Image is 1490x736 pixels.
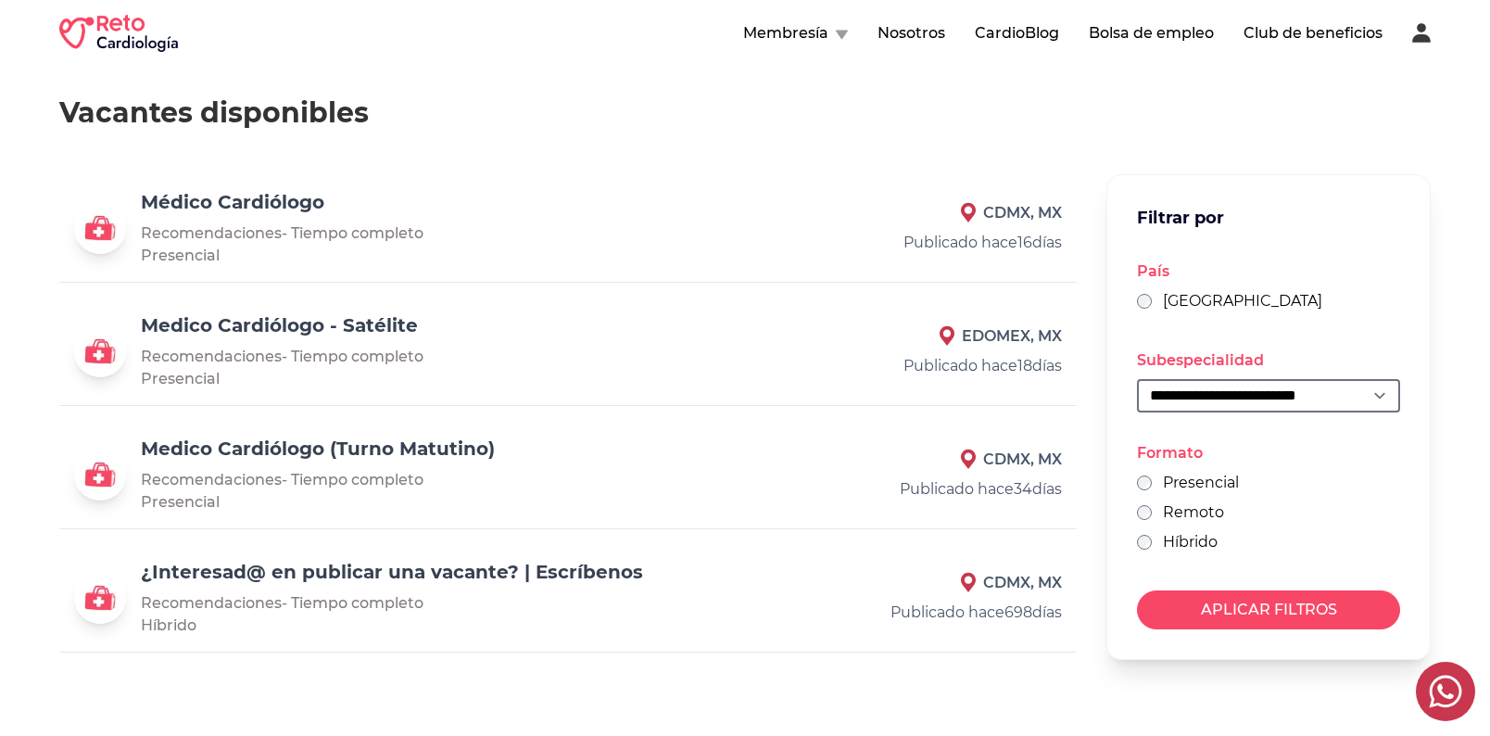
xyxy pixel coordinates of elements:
p: CDMX, MX [760,572,1062,594]
button: Club de beneficios [1244,22,1383,44]
span: Recomendaciones - Tiempo completo [141,594,423,612]
p: Formato [1137,442,1400,464]
button: Membresía [743,22,848,44]
span: Presencial [141,493,220,511]
p: Publicado hace 698 días [760,602,1062,624]
img: Logo [74,325,126,377]
span: Híbrido [141,616,196,634]
p: Publicado hace 34 días [760,478,1062,501]
img: Logo [74,572,126,624]
p: CDMX, MX [760,449,1062,471]
label: Híbrido [1163,531,1218,553]
img: Logo [74,449,126,501]
span: Presencial [141,247,220,264]
button: Nosotros [878,22,945,44]
a: Medico Cardiólogo - Satélite [141,314,418,336]
p: Publicado hace 18 días [760,355,1062,377]
label: Remoto [1163,501,1224,524]
p: Filtrar por [1137,205,1224,231]
p: País [1137,260,1400,283]
a: Médico Cardiólogo [141,191,324,213]
span: Presencial [141,370,220,387]
label: [GEOGRAPHIC_DATA] [1163,290,1322,312]
img: RETO Cardio Logo [59,15,178,52]
span: Recomendaciones - Tiempo completo [141,348,423,365]
p: EDOMEX, MX [760,325,1062,348]
p: CDMX, MX [760,202,1062,224]
h2: Vacantes disponibles [59,96,1431,130]
a: Medico Cardiólogo (Turno Matutino) [141,438,495,460]
a: ¿Interesad@ en publicar una vacante? | Escríbenos [141,561,643,583]
button: APLICAR FILTROS [1137,590,1400,629]
button: Bolsa de empleo [1089,22,1214,44]
label: Subespecialidad [1137,351,1264,369]
img: Logo [74,202,126,254]
label: Presencial [1163,472,1239,494]
button: CardioBlog [975,22,1059,44]
span: Recomendaciones - Tiempo completo [141,471,423,489]
p: Publicado hace 16 días [760,232,1062,254]
span: Recomendaciones - Tiempo completo [141,224,423,242]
